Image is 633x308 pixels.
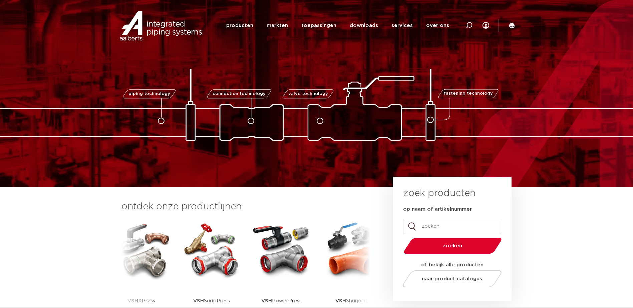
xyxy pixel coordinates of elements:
label: op naam of artikelnummer [403,206,472,213]
span: fastening technology [444,92,493,96]
a: toepassingen [301,13,336,38]
strong: VSH [261,298,272,303]
a: over ons [426,13,449,38]
h3: ontdek onze productlijnen [121,200,370,213]
span: valve technology [288,92,328,96]
h3: zoek producten [403,187,476,200]
nav: Menu [226,13,449,38]
span: zoeken [421,243,485,248]
strong: VSH [127,298,138,303]
strong: VSH [335,298,346,303]
a: services [391,13,413,38]
a: downloads [350,13,378,38]
span: naar product catalogus [422,276,482,281]
a: markten [267,13,288,38]
span: connection technology [212,92,265,96]
a: producten [226,13,253,38]
input: zoeken [403,219,501,234]
strong: VSH [193,298,204,303]
button: zoeken [401,237,504,254]
a: naar product catalogus [401,270,503,287]
span: piping technology [128,92,170,96]
strong: of bekijk alle producten [421,262,484,267]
